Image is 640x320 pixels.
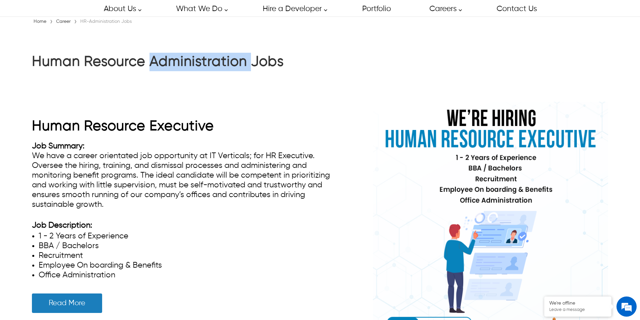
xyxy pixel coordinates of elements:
[549,301,606,306] div: We're offline
[50,17,53,27] span: ›
[39,231,346,241] li: 1 - 2 Years of Experience
[32,293,102,313] a: Read More
[96,1,145,16] a: About Us
[54,19,72,24] a: Career
[39,241,346,251] li: BBA / Bachelors
[32,53,435,71] h1: Human Resource Administration Jobs
[32,19,48,24] a: Home
[39,270,346,280] li: Office Administration
[74,17,77,27] span: ›
[549,307,606,313] p: Leave a message
[32,142,85,150] strong: Job Summary:
[489,1,544,16] a: Contact Us
[39,251,346,261] li: Recruitment
[354,1,398,16] a: Portfolio
[32,119,214,133] a: Human Resource Executive
[39,261,346,270] li: Employee On boarding & Benefits
[168,1,231,16] a: What We Do
[32,141,346,280] div: We have a career orientated job opportunity at IT Verticals; for HR Executive. Oversee the hiring...
[79,18,133,25] div: HR-Administration Jobs
[255,1,331,16] a: Hire a Developer
[32,221,92,229] strong: Job Description:
[422,1,466,16] a: Careers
